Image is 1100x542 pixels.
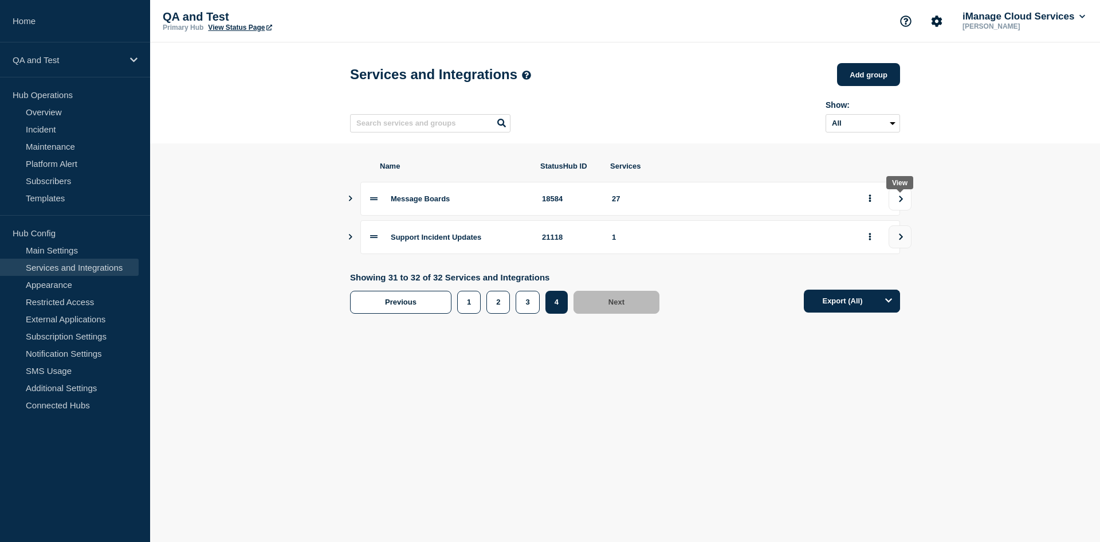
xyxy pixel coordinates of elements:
[350,67,531,83] h1: Services and Integrations
[960,22,1079,30] p: [PERSON_NAME]
[163,10,392,24] p: QA and Test
[608,298,624,306] span: Next
[350,291,451,314] button: Previous
[542,233,598,241] div: 21118
[13,55,123,65] p: QA and Test
[385,298,417,306] span: Previous
[894,9,918,33] button: Support
[826,114,900,132] select: Archived
[350,114,510,132] input: Search services and groups
[889,225,912,248] button: view group
[391,194,450,203] span: Message Boards
[380,162,527,170] span: Name
[457,291,481,314] button: 1
[826,100,900,110] div: Show:
[889,188,912,210] button: view group
[863,190,877,208] button: group actions
[612,233,849,241] div: 1
[545,291,568,314] button: 4
[542,194,598,203] div: 18584
[163,24,203,32] p: Primary Hub
[348,182,353,216] button: Show services
[540,162,596,170] span: StatusHub ID
[391,233,481,241] span: Support Incident Updates
[804,290,900,313] button: Export (All)
[877,290,900,313] button: Options
[350,272,665,282] p: Showing 31 to 32 of 32 Services and Integrations
[612,194,849,203] div: 27
[486,291,510,314] button: 2
[960,11,1087,22] button: iManage Cloud Services
[348,220,353,254] button: Show services
[516,291,539,314] button: 3
[837,63,900,86] button: Add group
[863,228,877,246] button: group actions
[610,162,850,170] span: Services
[208,24,272,32] a: View Status Page
[573,291,659,314] button: Next
[925,9,949,33] button: Account settings
[892,179,907,187] div: View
